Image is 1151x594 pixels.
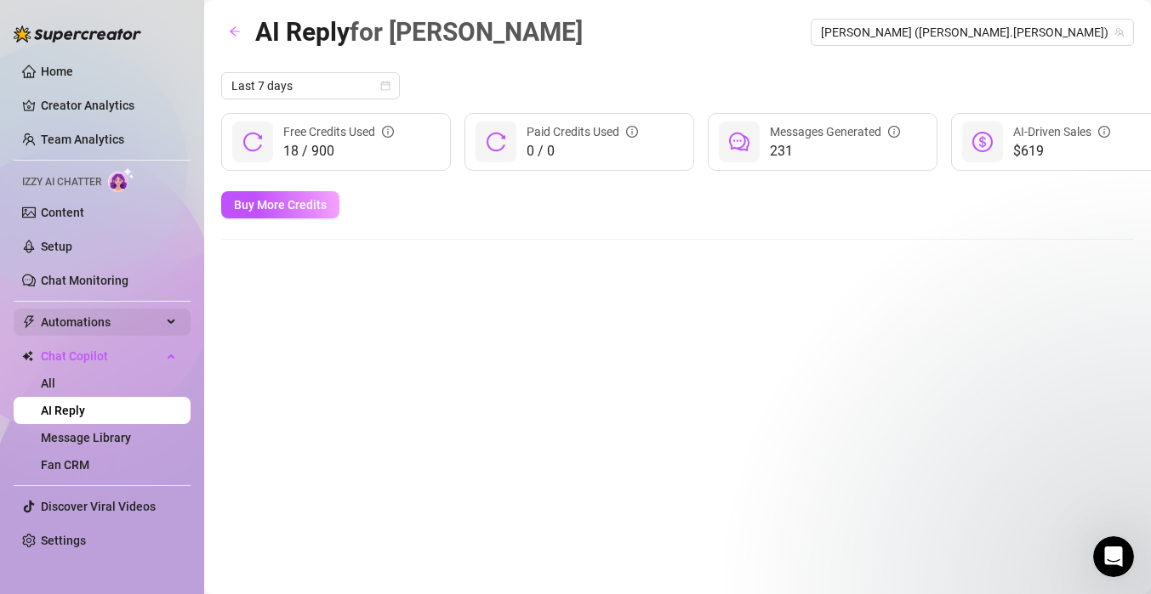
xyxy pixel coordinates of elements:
[382,126,394,138] span: info-circle
[380,81,390,91] span: calendar
[41,240,72,253] a: Setup
[41,342,162,370] span: Chat Copilot
[41,500,156,513] a: Discover Viral Videos
[41,431,131,444] a: Message Library
[821,20,1124,45] span: Donna (donna.derrico)
[1098,126,1110,138] span: info-circle
[22,174,101,190] span: Izzy AI Chatter
[22,315,36,329] span: thunderbolt
[41,308,162,336] span: Automations
[41,404,85,417] a: AI Reply
[41,65,73,78] a: Home
[41,534,86,547] a: Settings
[41,206,84,219] a: Content
[486,132,506,152] span: reload
[41,133,124,146] a: Team Analytics
[972,132,993,152] span: dollar-circle
[1013,141,1110,161] span: $619
[626,126,638,138] span: info-circle
[14,25,141,42] img: logo-BBDzfeDw.svg
[242,132,263,152] span: reload
[527,141,638,161] span: 0 / 0
[41,458,89,472] a: Fan CRM
[1093,536,1134,577] iframe: Intercom live chat
[231,73,390,99] span: Last 7 days
[255,12,583,52] article: AI Reply
[283,122,394,141] div: Free Credits Used
[22,350,33,362] img: Chat Copilot
[729,132,749,152] span: comment
[234,198,327,212] span: Buy More Credits
[229,25,241,37] span: arrow-left
[41,376,55,390] a: All
[41,274,128,287] a: Chat Monitoring
[770,122,900,141] div: Messages Generated
[41,92,177,119] a: Creator Analytics
[1114,27,1125,37] span: team
[221,191,339,218] button: Buy More Credits
[108,167,134,192] img: AI Chatter
[888,126,900,138] span: info-circle
[527,122,638,141] div: Paid Credits Used
[770,141,900,161] span: 231
[283,141,394,161] span: 18 / 900
[350,17,583,47] span: for [PERSON_NAME]
[1013,122,1110,141] div: AI-Driven Sales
